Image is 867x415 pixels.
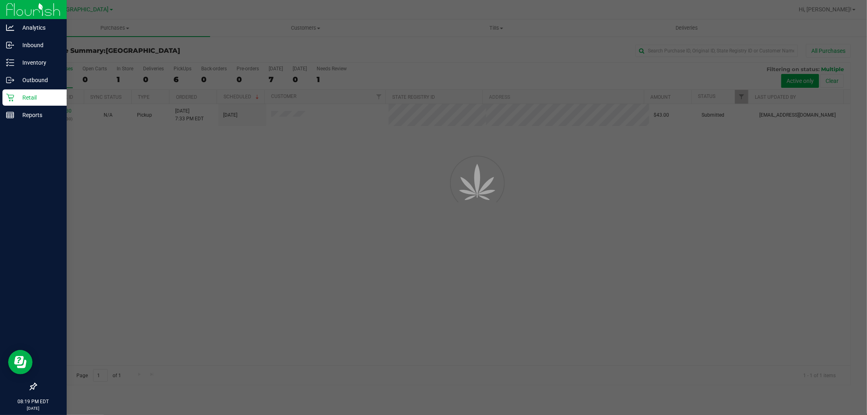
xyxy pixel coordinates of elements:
[6,41,14,49] inline-svg: Inbound
[4,398,63,405] p: 08:19 PM EDT
[14,75,63,85] p: Outbound
[14,23,63,33] p: Analytics
[14,93,63,102] p: Retail
[6,76,14,84] inline-svg: Outbound
[14,58,63,67] p: Inventory
[6,59,14,67] inline-svg: Inventory
[6,93,14,102] inline-svg: Retail
[4,405,63,411] p: [DATE]
[14,40,63,50] p: Inbound
[14,110,63,120] p: Reports
[8,350,33,374] iframe: Resource center
[6,24,14,32] inline-svg: Analytics
[6,111,14,119] inline-svg: Reports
